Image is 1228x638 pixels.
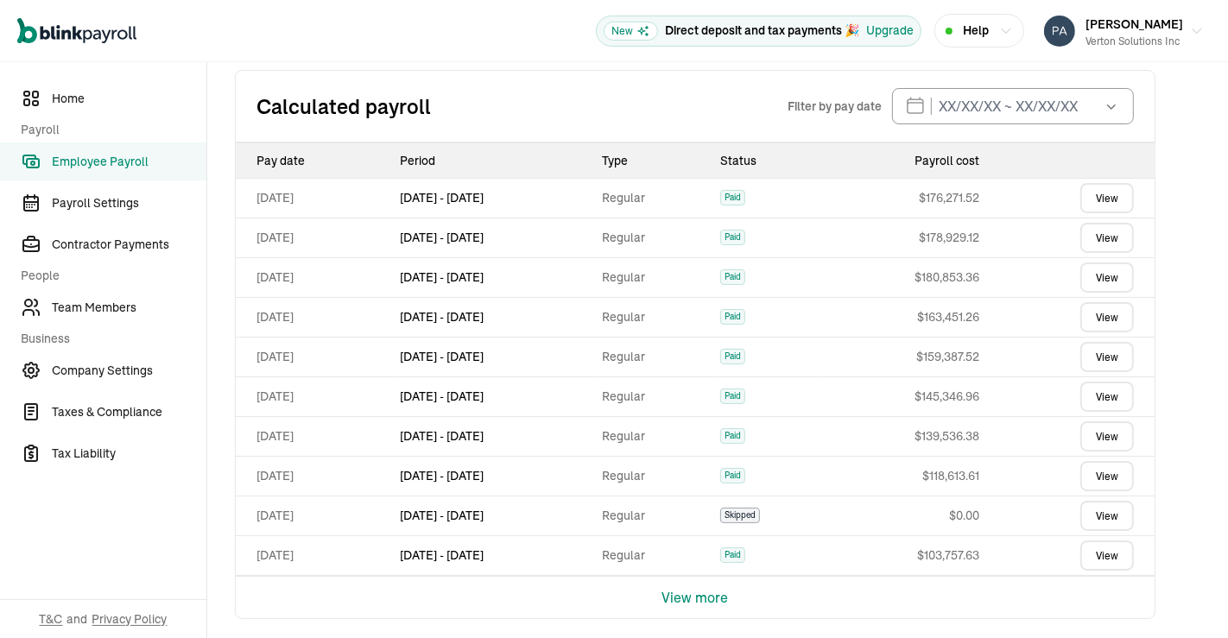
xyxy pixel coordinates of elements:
span: Home [52,90,206,108]
a: View [1080,501,1134,531]
span: Paid [720,349,745,364]
td: Regular [595,376,713,416]
span: $ 180,853.36 [915,269,979,285]
span: Business [21,330,196,348]
span: New [604,22,658,41]
button: [PERSON_NAME]Verton Solutions Inc [1037,9,1211,53]
span: Employee Payroll [52,153,206,171]
span: Filter by pay date [788,98,882,115]
td: [DATE] [236,416,393,456]
td: Regular [595,456,713,496]
span: Privacy Policy [92,610,168,628]
a: View [1080,461,1134,491]
span: Contractor Payments [52,236,206,254]
td: [DATE] [236,297,393,337]
td: [DATE] [236,376,393,416]
td: Regular [595,416,713,456]
button: View more [662,577,729,618]
span: Tax Liability [52,445,206,463]
span: $ 103,757.63 [917,547,979,563]
span: Paid [720,230,745,245]
span: T&C [40,610,63,628]
td: [DATE] - [DATE] [393,496,595,535]
th: Type [595,143,713,178]
td: [DATE] [236,257,393,297]
th: Period [393,143,595,178]
td: [DATE] [236,496,393,535]
span: Paid [720,269,745,285]
td: Regular [595,496,713,535]
td: Regular [595,218,713,257]
span: Taxes & Compliance [52,403,206,421]
a: View [1080,540,1134,571]
span: Paid [720,388,745,404]
td: [DATE] - [DATE] [393,416,595,456]
td: [DATE] [236,456,393,496]
td: Regular [595,178,713,218]
td: [DATE] - [DATE] [393,218,595,257]
span: Skipped [720,508,760,523]
span: Paid [720,547,745,563]
td: [DATE] - [DATE] [393,535,595,575]
td: [DATE] - [DATE] [393,257,595,297]
th: Pay date [236,143,393,178]
a: View [1080,302,1134,332]
span: $ 0.00 [949,508,979,523]
span: [PERSON_NAME] [1086,16,1183,32]
span: Payroll Settings [52,194,206,212]
td: [DATE] - [DATE] [393,456,595,496]
input: XX/XX/XX ~ XX/XX/XX [892,88,1134,124]
p: Direct deposit and tax payments 🎉 [665,22,859,40]
span: Paid [720,428,745,444]
a: View [1080,262,1134,293]
td: [DATE] [236,178,393,218]
td: [DATE] - [DATE] [393,178,595,218]
th: Status [713,143,824,178]
td: [DATE] - [DATE] [393,376,595,416]
td: [DATE] [236,337,393,376]
td: [DATE] [236,535,393,575]
button: Upgrade [866,22,914,40]
td: [DATE] [236,218,393,257]
a: View [1080,342,1134,372]
h2: Calculated payroll [256,92,788,120]
span: Paid [720,309,745,325]
div: Verton Solutions Inc [1086,34,1183,49]
a: View [1080,223,1134,253]
span: $ 139,536.38 [915,428,979,444]
nav: Global [17,6,136,56]
span: $ 163,451.26 [917,309,979,325]
span: $ 118,613.61 [922,468,979,483]
td: Regular [595,257,713,297]
span: $ 178,929.12 [919,230,979,245]
a: View [1080,382,1134,412]
span: $ 145,346.96 [915,388,979,404]
span: People [21,267,196,285]
button: Help [934,14,1024,47]
span: $ 176,271.52 [919,190,979,205]
span: Payroll [21,121,196,139]
td: Regular [595,297,713,337]
a: View [1080,183,1134,213]
td: [DATE] - [DATE] [393,337,595,376]
td: [DATE] - [DATE] [393,297,595,337]
span: Team Members [52,299,206,317]
span: Paid [720,190,745,205]
span: Company Settings [52,362,206,380]
a: View [1080,421,1134,452]
td: Regular [595,337,713,376]
span: Help [963,22,989,40]
span: Paid [720,468,745,483]
td: Regular [595,535,713,575]
iframe: Chat Widget [1142,555,1228,638]
th: Payroll cost [824,143,986,178]
span: $ 159,387.52 [916,349,979,364]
